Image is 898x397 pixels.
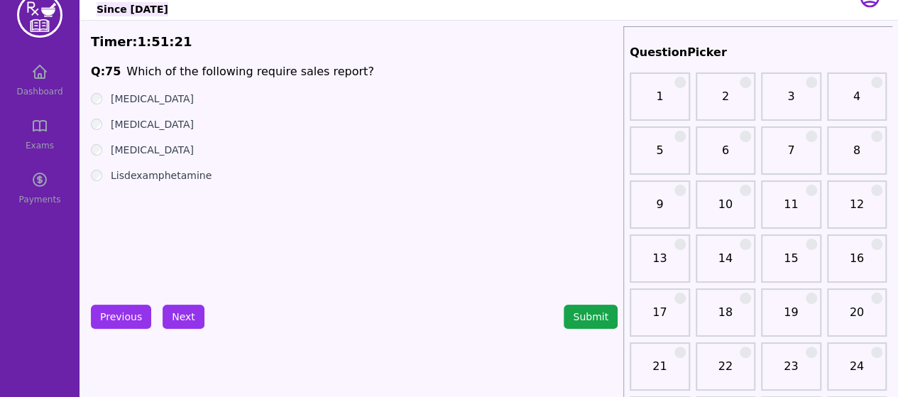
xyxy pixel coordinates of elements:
label: [MEDICAL_DATA] [111,92,194,106]
label: [MEDICAL_DATA] [111,117,194,131]
a: 9 [634,196,686,224]
div: Timer: : : [91,32,618,52]
a: 23 [765,358,817,386]
a: 17 [634,304,686,332]
a: 3 [765,88,817,116]
a: 20 [831,304,883,332]
a: 16 [831,250,883,278]
span: 1 [138,34,147,49]
button: Submit [564,305,618,329]
span: 21 [175,34,192,49]
a: 13 [634,250,686,278]
a: 24 [831,358,883,386]
label: Lisdexamphetamine [111,168,212,183]
h1: Q: 75 [91,63,121,80]
span: 51 [151,34,169,49]
button: Next [163,305,204,329]
a: 11 [765,196,817,224]
a: 1 [634,88,686,116]
a: 8 [831,142,883,170]
label: [MEDICAL_DATA] [111,143,194,157]
h2: QuestionPicker [630,44,887,61]
a: 6 [700,142,752,170]
h6: Since [DATE] [97,2,168,16]
a: 12 [831,196,883,224]
a: 10 [700,196,752,224]
a: 15 [765,250,817,278]
a: 5 [634,142,686,170]
span: Which of the following require sales report? [126,65,373,78]
a: 7 [765,142,817,170]
a: 19 [765,304,817,332]
button: Previous [91,305,151,329]
a: 14 [700,250,752,278]
a: 18 [700,304,752,332]
a: 21 [634,358,686,386]
a: 2 [700,88,752,116]
a: 4 [831,88,883,116]
a: 22 [700,358,752,386]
